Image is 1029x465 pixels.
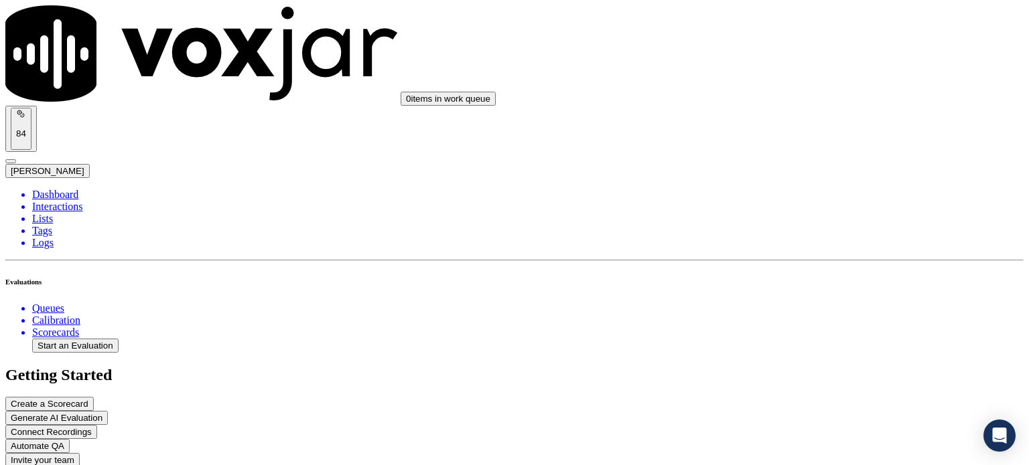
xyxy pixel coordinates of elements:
[11,108,31,150] button: 84
[5,411,108,425] button: Generate AI Evaluation
[5,439,70,453] button: Automate QA
[5,366,1024,384] h2: Getting Started
[5,425,97,439] button: Connect Recordings
[16,128,26,138] p: 84
[32,189,1024,201] a: Dashboard
[32,327,1024,339] a: Scorecards
[5,397,94,411] button: Create a Scorecard
[32,213,1024,225] a: Lists
[32,237,1024,249] a: Logs
[32,302,1024,314] a: Queues
[5,106,37,152] button: 84
[401,92,496,106] button: 0items in work queue
[32,314,1024,327] a: Calibration
[11,166,84,176] span: [PERSON_NAME]
[5,164,90,178] button: [PERSON_NAME]
[5,5,398,102] img: voxjar logo
[32,339,119,353] button: Start an Evaluation
[983,420,1016,452] div: Open Intercom Messenger
[32,201,1024,213] a: Interactions
[32,225,1024,237] a: Tags
[5,278,1024,286] h6: Evaluations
